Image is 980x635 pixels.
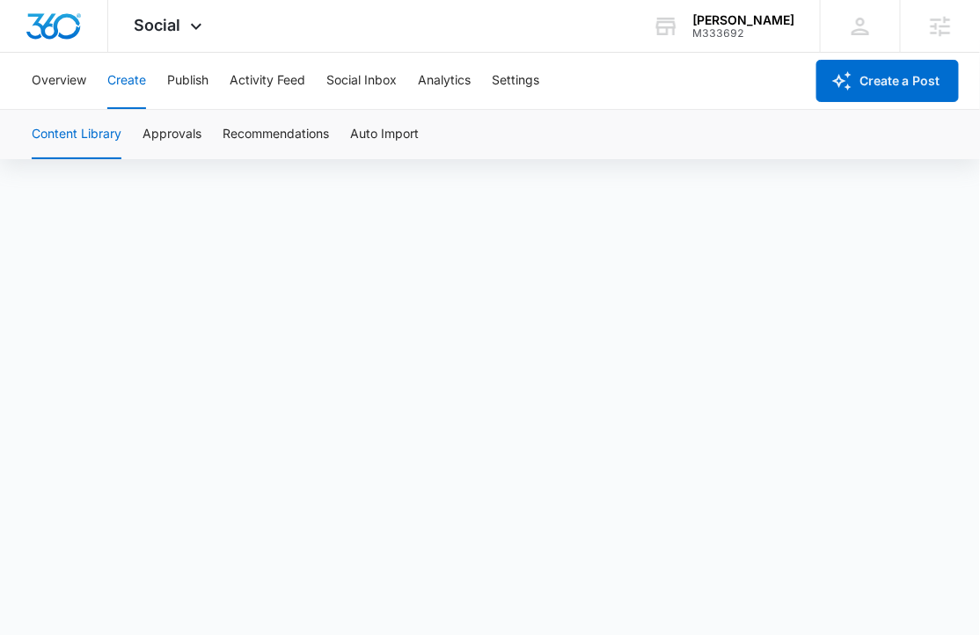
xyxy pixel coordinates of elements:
button: Create a Post [816,60,959,102]
button: Social Inbox [326,53,397,109]
button: Activity Feed [230,53,305,109]
button: Approvals [143,110,201,159]
button: Content Library [32,110,121,159]
button: Auto Import [350,110,419,159]
div: account id [692,27,794,40]
button: Recommendations [223,110,329,159]
button: Create [107,53,146,109]
button: Publish [167,53,208,109]
button: Analytics [418,53,471,109]
span: Social [135,16,181,34]
button: Settings [492,53,539,109]
button: Overview [32,53,86,109]
div: account name [692,13,794,27]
